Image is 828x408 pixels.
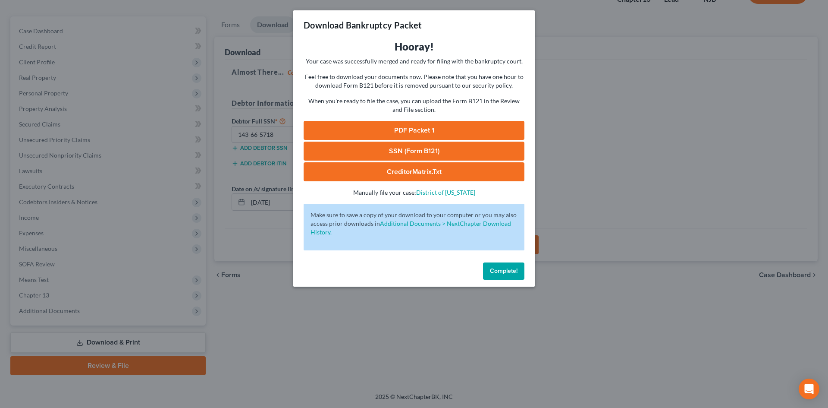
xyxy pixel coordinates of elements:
[304,19,422,31] h3: Download Bankruptcy Packet
[310,211,517,237] p: Make sure to save a copy of your download to your computer or you may also access prior downloads in
[304,40,524,54] h3: Hooray!
[304,73,524,90] p: Feel free to download your documents now. Please note that you have one hour to download Form B12...
[304,188,524,197] p: Manually file your case:
[490,267,517,275] span: Complete!
[310,220,511,236] a: Additional Documents > NextChapter Download History.
[304,121,524,140] a: PDF Packet 1
[799,379,819,399] div: Open Intercom Messenger
[304,57,524,66] p: Your case was successfully merged and ready for filing with the bankruptcy court.
[304,97,524,114] p: When you're ready to file the case, you can upload the Form B121 in the Review and File section.
[304,162,524,181] a: CreditorMatrix.txt
[416,189,475,196] a: District of [US_STATE]
[483,263,524,280] button: Complete!
[304,142,524,161] a: SSN (Form B121)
